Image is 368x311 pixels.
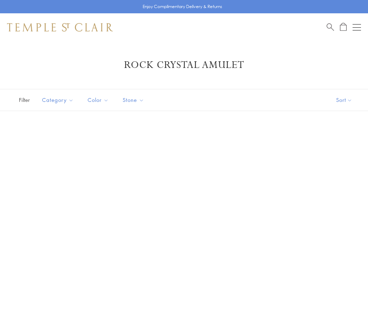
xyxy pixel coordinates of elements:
[82,92,114,108] button: Color
[119,96,149,104] span: Stone
[39,96,79,104] span: Category
[18,59,350,71] h1: Rock Crystal Amulet
[117,92,149,108] button: Stone
[353,23,361,32] button: Open navigation
[320,89,368,111] button: Show sort by
[143,3,222,10] p: Enjoy Complimentary Delivery & Returns
[340,23,347,32] a: Open Shopping Bag
[37,92,79,108] button: Category
[327,23,334,32] a: Search
[84,96,114,104] span: Color
[7,23,113,32] img: Temple St. Clair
